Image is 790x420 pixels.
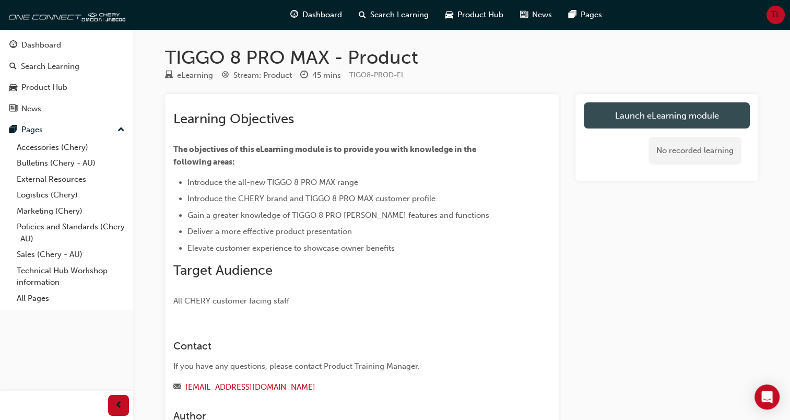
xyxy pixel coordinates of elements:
[13,219,129,247] a: Policies and Standards (Chery -AU)
[512,4,560,26] a: news-iconNews
[13,247,129,263] a: Sales (Chery - AU)
[173,381,513,394] div: Email
[300,71,308,80] span: clock-icon
[221,71,229,80] span: target-icon
[520,8,528,21] span: news-icon
[187,194,435,203] span: Introduce the CHERY brand and TIGGO 8 PRO MAX customer profile
[173,262,273,278] span: Target Audience
[771,9,780,21] span: TL
[13,155,129,171] a: Bulletins (Chery - AU)
[5,4,125,25] img: oneconnect
[21,81,67,94] div: Product Hub
[4,120,129,139] button: Pages
[350,4,437,26] a: search-iconSearch Learning
[13,139,129,156] a: Accessories (Chery)
[165,71,173,80] span: learningResourceType_ELEARNING-icon
[359,8,366,21] span: search-icon
[581,9,602,21] span: Pages
[187,227,352,236] span: Deliver a more effective product presentation
[177,69,213,81] div: eLearning
[4,99,129,119] a: News
[767,6,785,24] button: TL
[233,69,292,81] div: Stream: Product
[115,399,123,412] span: prev-icon
[13,171,129,188] a: External Resources
[221,69,292,82] div: Stream
[9,125,17,135] span: pages-icon
[185,382,315,392] a: [EMAIL_ADDRESS][DOMAIN_NAME]
[4,36,129,55] a: Dashboard
[13,263,129,290] a: Technical Hub Workshop information
[9,62,17,72] span: search-icon
[173,360,513,372] div: If you have any questions, please contact Product Training Manager.
[282,4,350,26] a: guage-iconDashboard
[173,383,181,392] span: email-icon
[569,8,576,21] span: pages-icon
[349,71,405,79] span: Learning resource code
[9,104,17,114] span: news-icon
[300,69,341,82] div: Duration
[754,384,780,410] div: Open Intercom Messenger
[532,9,552,21] span: News
[173,296,289,306] span: All CHERY customer facing staff
[648,137,741,165] div: No recorded learning
[437,4,512,26] a: car-iconProduct Hub
[13,187,129,203] a: Logistics (Chery)
[13,203,129,219] a: Marketing (Chery)
[165,46,758,69] h1: TIGGO 8 PRO MAX - Product
[173,340,513,352] h3: Contact
[457,9,503,21] span: Product Hub
[4,57,129,76] a: Search Learning
[302,9,342,21] span: Dashboard
[117,123,125,137] span: up-icon
[165,69,213,82] div: Type
[560,4,610,26] a: pages-iconPages
[21,103,41,115] div: News
[173,111,294,127] span: Learning Objectives
[445,8,453,21] span: car-icon
[173,145,478,167] span: The objectives of this eLearning module is to provide you with knowledge in the following areas:
[9,41,17,50] span: guage-icon
[13,290,129,307] a: All Pages
[21,39,61,51] div: Dashboard
[4,78,129,97] a: Product Hub
[187,211,489,220] span: Gain a greater knowledge of TIGGO 8 PRO [PERSON_NAME] features and functions
[21,61,79,73] div: Search Learning
[187,243,395,253] span: Elevate customer experience to showcase owner benefits
[290,8,298,21] span: guage-icon
[187,178,358,187] span: Introduce the all-new TIGGO 8 PRO MAX range
[9,83,17,92] span: car-icon
[4,33,129,120] button: DashboardSearch LearningProduct HubNews
[312,69,341,81] div: 45 mins
[584,102,750,129] a: Launch eLearning module
[370,9,429,21] span: Search Learning
[21,124,43,136] div: Pages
